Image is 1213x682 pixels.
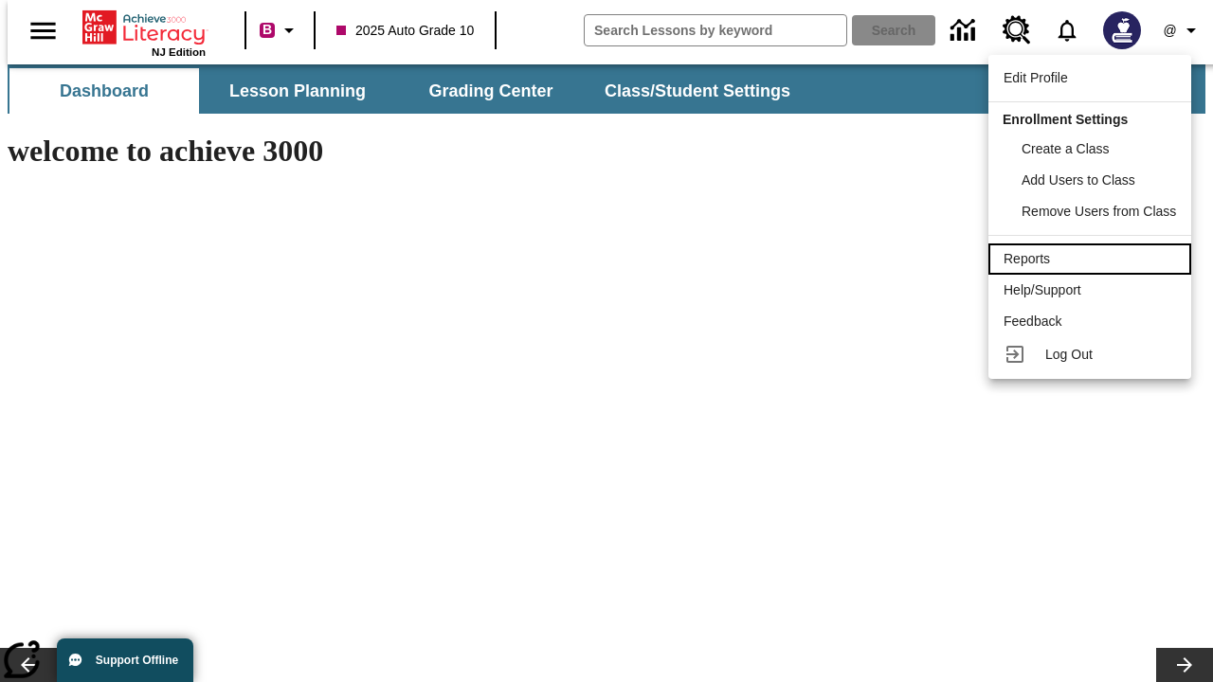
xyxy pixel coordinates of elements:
[1022,204,1176,219] span: Remove Users from Class
[1022,172,1135,188] span: Add Users to Class
[1022,141,1110,156] span: Create a Class
[1004,314,1061,329] span: Feedback
[1004,70,1068,85] span: Edit Profile
[1045,347,1093,362] span: Log Out
[1004,282,1081,297] span: Help/Support
[1004,251,1050,266] span: Reports
[1003,112,1128,127] span: Enrollment Settings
